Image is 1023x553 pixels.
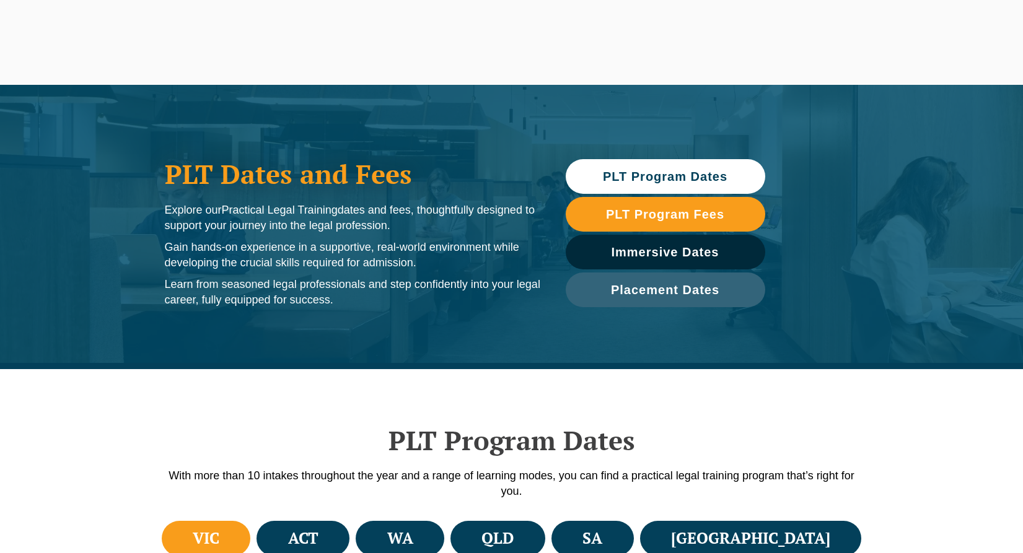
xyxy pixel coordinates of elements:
[671,528,830,549] h4: [GEOGRAPHIC_DATA]
[611,284,719,296] span: Placement Dates
[606,208,724,220] span: PLT Program Fees
[165,240,541,271] p: Gain hands-on experience in a supportive, real-world environment while developing the crucial ski...
[159,425,865,456] h2: PLT Program Dates
[612,246,719,258] span: Immersive Dates
[603,170,727,183] span: PLT Program Dates
[222,204,338,216] span: Practical Legal Training
[159,468,865,499] p: With more than 10 intakes throughout the year and a range of learning modes, you can find a pract...
[566,272,765,307] a: Placement Dates
[165,159,541,189] h1: PLT Dates and Fees
[165,277,541,308] p: Learn from seasoned legal professionals and step confidently into your legal career, fully equipp...
[566,235,765,269] a: Immersive Dates
[582,528,602,549] h4: SA
[193,528,219,549] h4: VIC
[288,528,318,549] h4: ACT
[481,528,514,549] h4: QLD
[165,202,541,233] p: Explore our dates and fees, thoughtfully designed to support your journey into the legal profession.
[566,159,765,194] a: PLT Program Dates
[387,528,413,549] h4: WA
[566,197,765,232] a: PLT Program Fees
